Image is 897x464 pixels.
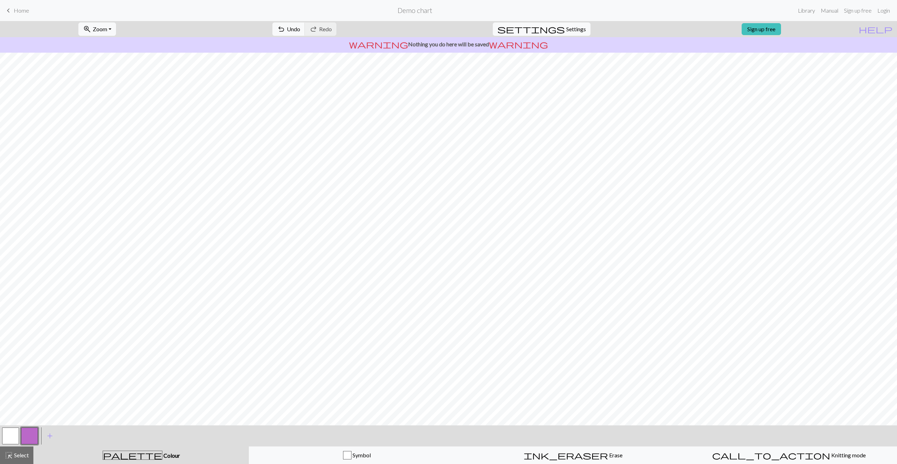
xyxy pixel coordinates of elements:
[830,452,866,458] span: Knitting mode
[33,446,249,464] button: Colour
[524,450,608,460] span: ink_eraser
[497,24,565,34] span: settings
[497,25,565,33] i: Settings
[162,452,180,459] span: Colour
[742,23,781,35] a: Sign up free
[351,452,371,458] span: Symbol
[272,22,305,36] button: Undo
[4,5,29,16] a: Home
[103,450,162,460] span: palette
[13,452,29,458] span: Select
[712,450,830,460] span: call_to_action
[93,26,107,32] span: Zoom
[4,6,13,15] span: keyboard_arrow_left
[493,22,591,36] button: SettingsSettings
[841,4,875,18] a: Sign up free
[287,26,300,32] span: Undo
[465,446,681,464] button: Erase
[46,431,54,441] span: add
[818,4,841,18] a: Manual
[277,24,285,34] span: undo
[875,4,893,18] a: Login
[795,4,818,18] a: Library
[78,22,116,36] button: Zoom
[859,24,892,34] span: help
[608,452,622,458] span: Erase
[566,25,586,33] span: Settings
[3,40,894,48] p: Nothing you do here will be saved
[83,24,91,34] span: zoom_in
[398,6,432,14] h2: Demo chart
[14,7,29,14] span: Home
[5,450,13,460] span: highlight_alt
[489,39,548,49] span: warning
[349,39,408,49] span: warning
[249,446,465,464] button: Symbol
[681,446,897,464] button: Knitting mode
